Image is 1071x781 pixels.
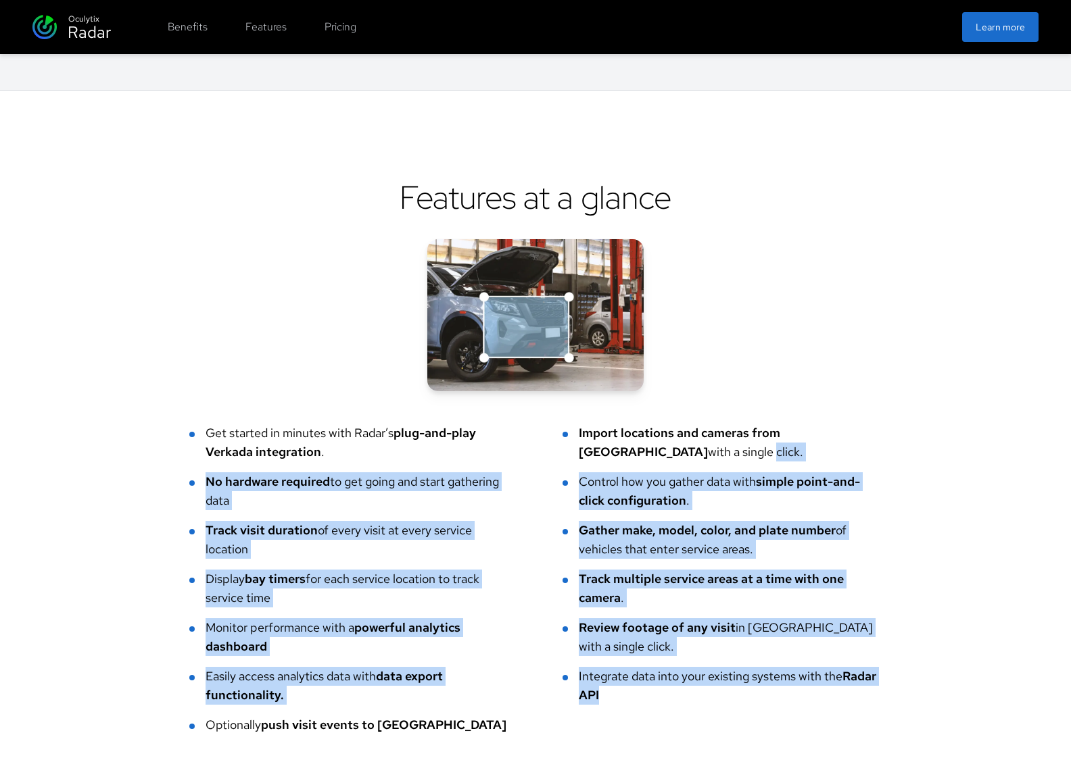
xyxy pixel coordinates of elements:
div: Get started in minutes with Radar’s . [206,424,508,461]
img: Detection area edit graphic [427,239,644,391]
span: Track multiple service areas at a time with one camera [579,571,844,605]
div: with a single click. [579,424,882,461]
span: No hardware required [206,474,330,489]
div: Optionally [206,715,506,734]
img: Radar Logo [32,15,57,39]
button: Learn more [962,12,1039,42]
div: of every visit at every service location [206,521,508,559]
div: to get going and start gathering data [206,472,508,510]
div: of vehicles that enter service areas. [579,521,882,559]
button: Oculytix Radar [32,11,111,43]
div: Integrate data into your existing systems with the [579,667,882,705]
span: Import locations and cameras from [GEOGRAPHIC_DATA] [579,425,780,459]
h2: Features at a glance [400,177,671,218]
div: . [579,570,882,607]
span: push visit events to [GEOGRAPHIC_DATA] [261,717,506,732]
span: . [281,687,284,703]
span: bay timers [245,571,306,586]
button: Benefits [160,14,216,41]
div: Easily access analytics data with [206,667,508,705]
div: Display for each service location to track service time [206,570,508,607]
div: in [GEOGRAPHIC_DATA] with a single click. [579,618,882,656]
span: Gather make, model, color, and plate number [579,522,836,538]
button: Pricing [316,14,364,41]
div: Oculytix [68,13,99,25]
div: Control how you gather data with . [579,472,882,510]
span: Track visit duration [206,522,318,538]
button: Features [237,14,295,41]
div: Monitor performance with a [206,618,508,656]
span: Review footage of any visit [579,620,736,635]
div: Radar [68,22,111,43]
